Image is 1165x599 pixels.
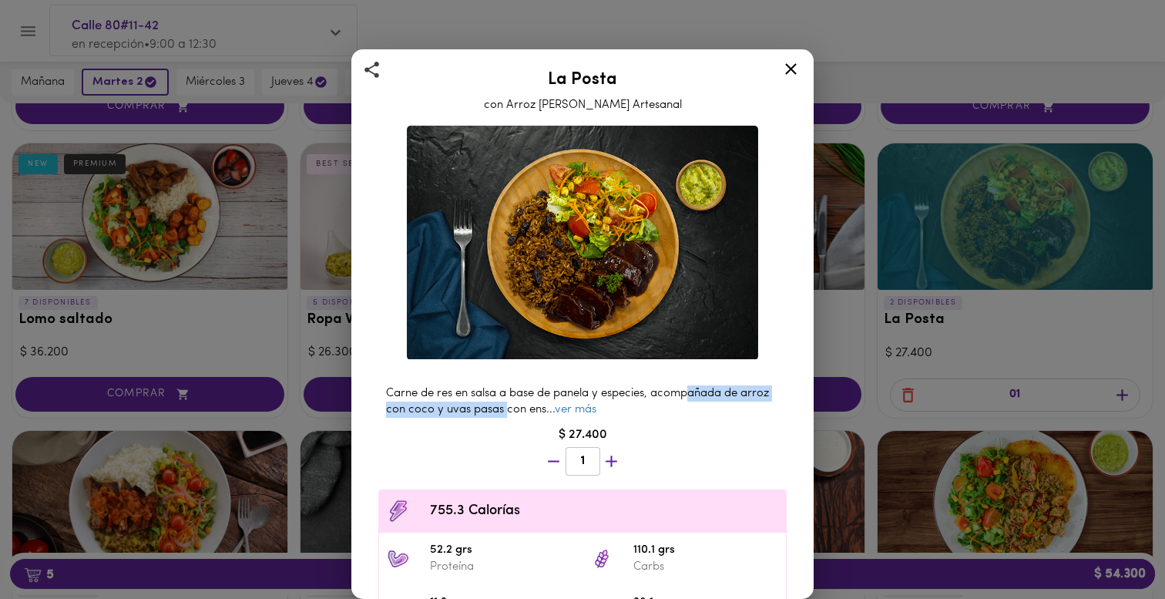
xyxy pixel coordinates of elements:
img: Contenido calórico [387,500,410,523]
h2: La Posta [371,71,794,89]
span: 1 [576,454,590,469]
button: 1 [566,447,600,476]
img: La Posta [407,126,758,360]
span: 52.2 grs [430,542,575,560]
span: con Arroz [PERSON_NAME] Artesanal [484,99,682,111]
div: $ 27.400 [371,426,794,444]
p: Proteína [430,559,575,575]
a: ver más [555,404,596,416]
span: 110.1 grs [633,542,778,560]
img: 110.1 grs Carbs [590,547,613,570]
span: 755.3 Calorías [430,501,778,522]
p: Carbs [633,559,778,575]
img: 52.2 grs Proteína [387,547,410,570]
span: Carne de res en salsa a base de panela y especies, acompañada de arroz con coco y uvas pasas con ... [386,388,769,416]
iframe: Messagebird Livechat Widget [1076,510,1150,584]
